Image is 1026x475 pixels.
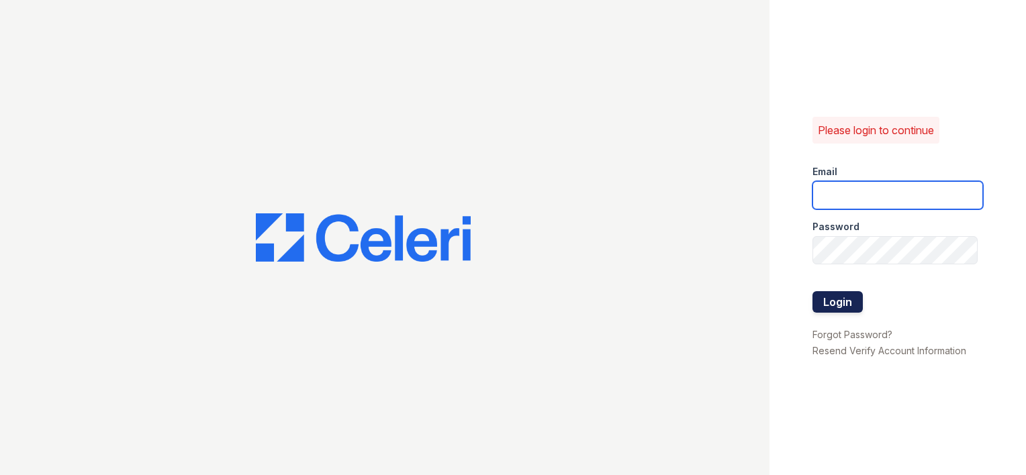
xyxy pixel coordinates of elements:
[812,329,892,340] a: Forgot Password?
[256,213,471,262] img: CE_Logo_Blue-a8612792a0a2168367f1c8372b55b34899dd931a85d93a1a3d3e32e68fde9ad4.png
[812,220,859,233] label: Password
[812,165,837,178] label: Email
[818,122,934,138] p: Please login to continue
[812,345,966,356] a: Resend Verify Account Information
[812,291,863,313] button: Login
